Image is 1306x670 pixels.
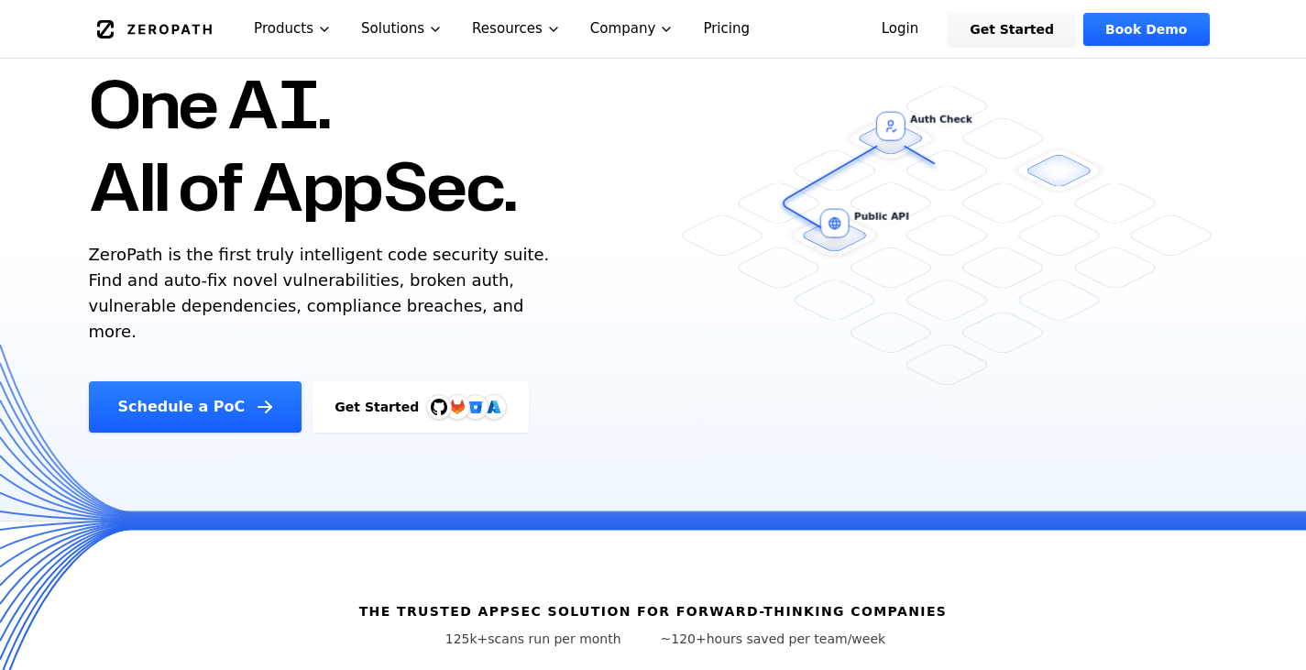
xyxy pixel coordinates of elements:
[439,389,476,425] img: GitLab
[431,399,447,415] img: GitHub
[89,381,302,433] a: Schedule a PoC
[661,630,886,648] p: hours saved per team/week
[487,400,501,414] img: Azure
[445,632,488,646] span: 125k+
[948,13,1076,46] a: Get Started
[89,242,558,345] p: ZeroPath is the first truly intelligent code security suite. Find and auto-fix novel vulnerabilit...
[89,62,517,227] h1: One AI. All of AppSec.
[313,381,529,433] a: Get StartedGitHubGitLabAzure
[661,632,707,646] span: ~120+
[1083,13,1209,46] a: Book Demo
[421,630,646,648] p: scans run per month
[466,397,486,417] svg: Bitbucket
[359,602,948,621] h6: The Trusted AppSec solution for forward-thinking companies
[860,13,941,46] a: Login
